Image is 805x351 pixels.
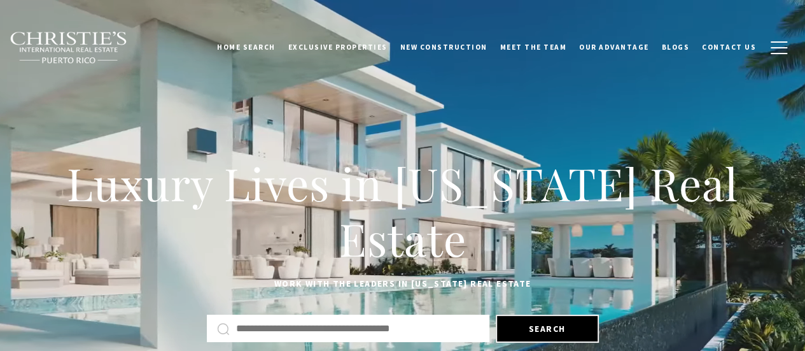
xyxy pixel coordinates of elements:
span: Our Advantage [579,43,649,52]
span: Contact Us [702,43,756,52]
button: Search [496,315,599,343]
p: Work with the leaders in [US_STATE] Real Estate [32,276,773,292]
a: Meet the Team [494,31,573,63]
span: Exclusive Properties [288,43,388,52]
span: Blogs [662,43,690,52]
a: Home Search [211,31,282,63]
h1: Luxury Lives in [US_STATE] Real Estate [32,155,773,267]
a: New Construction [394,31,494,63]
a: Blogs [655,31,696,63]
a: Exclusive Properties [282,31,394,63]
a: Our Advantage [573,31,655,63]
span: New Construction [400,43,487,52]
img: Christie's International Real Estate black text logo [10,31,128,64]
